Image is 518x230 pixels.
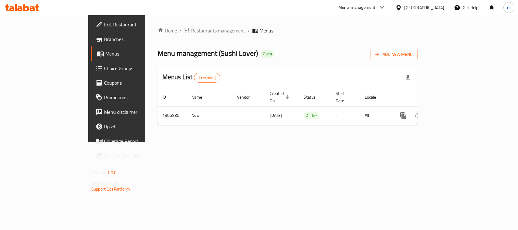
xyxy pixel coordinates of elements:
[404,4,444,11] div: [GEOGRAPHIC_DATA]
[184,27,245,34] a: Restaurants management
[411,108,425,123] button: Change Status
[91,17,175,32] a: Edit Restaurant
[338,4,376,11] div: Menu-management
[104,152,170,159] span: Grocery Checklist
[331,106,360,125] td: -
[104,79,170,86] span: Coupons
[105,50,170,57] span: Menus
[91,179,119,187] span: Get support on:
[507,4,511,11] span: m
[248,27,250,34] li: /
[104,137,170,145] span: Coverage Report
[187,106,232,125] td: New
[191,93,210,101] span: Name
[162,93,174,101] span: ID
[194,75,220,81] span: 1 record(s)
[365,93,384,101] span: Locale
[91,169,106,177] span: Version:
[157,27,418,34] nav: breadcrumb
[104,123,170,130] span: Upsell
[237,93,258,101] span: Vendor
[391,88,459,107] th: Actions
[179,27,181,34] li: /
[401,70,415,85] div: Export file
[270,111,282,119] span: [DATE]
[91,105,175,119] a: Menu disclaimer
[91,185,130,193] a: Support.OpsPlatform
[260,51,274,56] span: Open
[104,108,170,116] span: Menu disclaimer
[194,73,220,83] div: Total records count
[162,73,220,83] h2: Menus List
[91,119,175,134] a: Upsell
[91,134,175,148] a: Coverage Report
[260,50,274,58] div: Open
[336,90,353,104] span: Start Date
[91,32,175,46] a: Branches
[259,27,273,34] span: Menus
[304,112,319,119] span: Active
[91,61,175,76] a: Choice Groups
[104,65,170,72] span: Choice Groups
[270,90,292,104] span: Created On
[371,49,418,60] button: Add New Menu
[396,108,411,123] button: more
[91,90,175,105] a: Promotions
[104,21,170,28] span: Edit Restaurant
[157,88,459,125] table: enhanced table
[360,106,391,125] td: All
[157,46,258,60] span: Menu management ( Sushi Lover )
[191,27,245,34] span: Restaurants management
[375,51,413,58] span: Add New Menu
[91,76,175,90] a: Coupons
[91,46,175,61] a: Menus
[104,94,170,101] span: Promotions
[104,36,170,43] span: Branches
[107,169,117,177] span: 1.0.0
[304,93,323,101] span: Status
[91,148,175,163] a: Grocery Checklist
